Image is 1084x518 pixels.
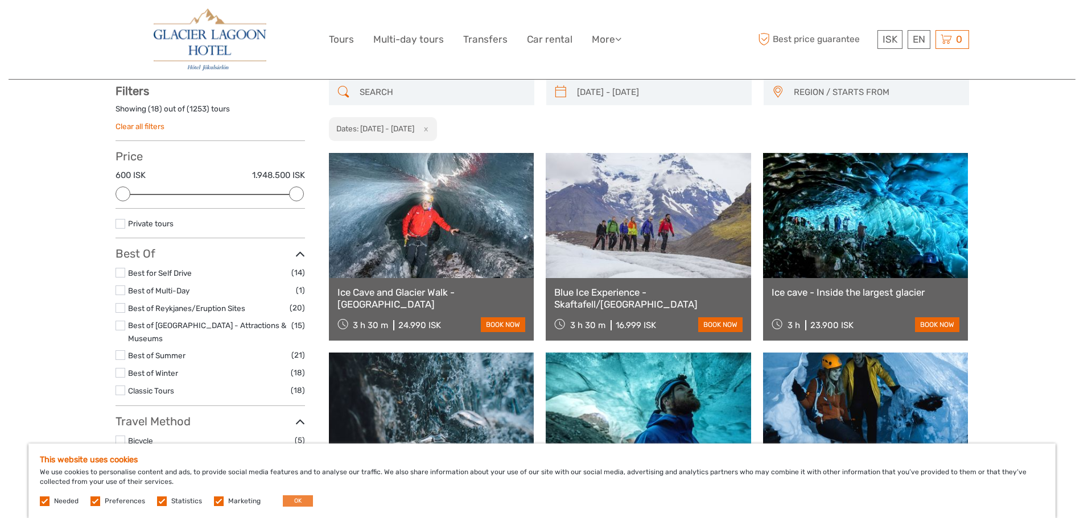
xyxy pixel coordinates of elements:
span: 0 [954,34,964,45]
span: 3 h 30 m [570,320,605,330]
div: Showing ( ) out of ( ) tours [116,103,305,121]
span: 3 h 30 m [353,320,388,330]
a: Bicycle [128,436,153,445]
span: (15) [291,319,305,332]
div: EN [908,30,930,49]
label: Marketing [228,496,261,506]
span: (14) [291,266,305,279]
h3: Travel Method [116,415,305,428]
a: book now [481,317,525,332]
strong: Filters [116,84,149,98]
a: Blue Ice Experience - Skaftafell/[GEOGRAPHIC_DATA] [554,287,743,310]
button: Open LiveChat chat widget [131,18,145,31]
div: 23.900 ISK [810,320,854,330]
p: We're away right now. Please check back later! [16,20,129,29]
a: book now [915,317,959,332]
a: Best of [GEOGRAPHIC_DATA] - Attractions & Museums [128,321,286,343]
a: Transfers [463,31,508,48]
span: (18) [291,366,305,379]
a: Best of Reykjanes/Eruption Sites [128,304,245,313]
span: (18) [291,384,305,397]
input: SELECT DATES [572,82,746,102]
label: 600 ISK [116,169,146,181]
span: Best price guarantee [756,30,875,49]
label: Statistics [171,496,202,506]
a: book now [698,317,743,332]
label: Preferences [105,496,145,506]
a: Best of Multi-Day [128,286,189,295]
h2: Dates: [DATE] - [DATE] [336,124,414,133]
h3: Price [116,150,305,163]
div: 24.990 ISK [398,320,441,330]
button: OK [283,495,313,507]
label: 18 [151,103,159,114]
span: ISK [883,34,897,45]
a: More [592,31,621,48]
a: Tours [329,31,354,48]
h5: This website uses cookies [40,455,1044,465]
a: Ice cave - Inside the largest glacier [772,287,960,298]
a: Classic Tours [128,386,174,395]
a: Ice Cave and Glacier Walk - [GEOGRAPHIC_DATA] [337,287,526,310]
label: 1.948.500 ISK [252,169,305,181]
a: Best of Winter [128,368,178,378]
a: Best for Self Drive [128,268,192,277]
label: Needed [54,496,79,506]
a: Multi-day tours [373,31,444,48]
span: (20) [290,301,305,314]
img: 2790-86ba44ba-e5e5-4a53-8ab7-28051417b7bc_logo_big.jpg [154,9,266,71]
span: (21) [291,349,305,362]
div: 16.999 ISK [616,320,656,330]
span: (5) [295,434,305,447]
a: Private tours [128,219,174,228]
span: (1) [296,284,305,297]
button: REGION / STARTS FROM [789,83,963,102]
label: 1253 [189,103,207,114]
div: We use cookies to personalise content and ads, to provide social media features and to analyse ou... [28,444,1056,518]
button: x [416,123,431,135]
a: Car rental [527,31,572,48]
span: 3 h [788,320,800,330]
h3: Best Of [116,247,305,260]
a: Clear all filters [116,122,164,131]
input: SEARCH [355,82,529,102]
a: Best of Summer [128,351,186,360]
